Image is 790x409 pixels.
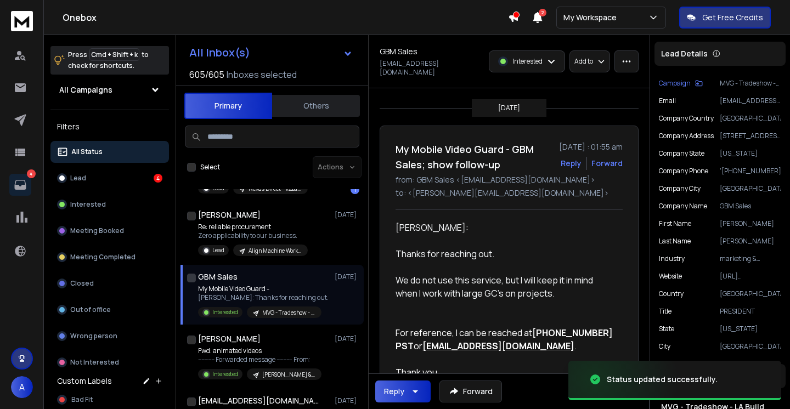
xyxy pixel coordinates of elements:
[702,12,763,23] p: Get Free Credits
[384,386,404,397] div: Reply
[198,271,238,282] h1: GBM Sales
[720,342,781,351] p: [GEOGRAPHIC_DATA]
[659,307,672,316] p: Title
[380,59,482,77] p: [EMAIL_ADDRESS][DOMAIN_NAME]
[720,79,781,88] p: MVG - Tradeshow - LA Build Expo No Booth Contact Followup
[659,272,682,281] p: Website
[380,46,417,57] h1: GBM Sales
[659,96,676,105] p: Email
[70,174,86,183] p: Lead
[396,327,614,352] span: For reference, I can be reached at or .
[659,79,703,88] button: Campaign
[335,272,359,281] p: [DATE]
[68,49,149,71] p: Press to check for shortcuts.
[198,209,261,220] h1: [PERSON_NAME]
[591,158,623,169] div: Forward
[249,247,301,255] p: Align Machine Works - C2: Supply Chain & Procurement
[396,188,623,198] p: to: <[PERSON_NAME][EMAIL_ADDRESS][DOMAIN_NAME]>
[249,185,301,193] p: Nexus Direct - V22a Messaging - Q4/Giving [DATE] planning - new prospects
[154,174,162,183] div: 4
[720,132,781,140] p: [STREET_ADDRESS][US_STATE]
[262,371,315,379] p: [PERSON_NAME] & [PERSON_NAME] - Old V2 Update (Entertainment / Publishers)
[659,342,670,351] p: City
[200,163,220,172] label: Select
[559,141,623,152] p: [DATE] : 01:55 am
[659,202,707,211] p: Company Name
[184,93,272,119] button: Primary
[661,48,708,59] p: Lead Details
[189,47,250,58] h1: All Inbox(s)
[720,237,781,246] p: [PERSON_NAME]
[720,272,781,281] p: [URL][DOMAIN_NAME]
[50,79,169,101] button: All Campaigns
[70,279,94,288] p: Closed
[272,94,360,118] button: Others
[659,184,701,193] p: Company City
[59,84,112,95] h1: All Campaigns
[63,11,508,24] h1: Onebox
[198,395,319,406] h1: [EMAIL_ADDRESS][DOMAIN_NAME]
[561,158,582,169] button: Reply
[659,254,685,263] p: Industry
[189,68,224,81] span: 605 / 605
[659,219,691,228] p: First Name
[335,396,359,405] p: [DATE]
[11,376,33,398] button: A
[198,223,308,231] p: Re: reliable procurement
[89,48,139,61] span: Cmd + Shift + k
[659,132,714,140] p: Company Address
[679,7,771,29] button: Get Free Credits
[720,289,781,298] p: [GEOGRAPHIC_DATA]
[70,253,136,262] p: Meeting Completed
[50,194,169,215] button: Interested
[9,174,31,196] a: 4
[396,174,623,185] p: from: GBM Sales <[EMAIL_ADDRESS][DOMAIN_NAME]>
[659,237,691,246] p: Last Name
[720,114,781,123] p: [GEOGRAPHIC_DATA]
[212,246,224,254] p: Lead
[720,96,781,105] p: [EMAIL_ADDRESS][DOMAIN_NAME]
[375,380,431,402] button: Reply
[57,376,112,387] h3: Custom Labels
[351,185,359,194] div: 1
[335,334,359,343] p: [DATE]
[227,68,297,81] h3: Inboxes selected
[70,200,106,209] p: Interested
[396,247,614,260] div: Thanks for reaching out.
[659,114,714,123] p: Company Country
[50,220,169,242] button: Meeting Booked
[659,167,708,175] p: Company Phone
[720,325,781,333] p: [US_STATE]
[71,147,103,156] p: All Status
[198,293,329,302] p: [PERSON_NAME]: Thanks for reaching out.
[396,221,614,234] div: [PERSON_NAME]:
[720,202,781,211] p: GBM Sales
[422,340,574,352] a: [EMAIL_ADDRESS][DOMAIN_NAME]
[198,231,308,240] p: Zero applicability to our business.
[180,42,362,64] button: All Inbox(s)
[607,374,718,385] div: Status updated successfully.
[11,11,33,31] img: logo
[659,325,674,333] p: State
[439,380,502,402] button: Forward
[512,57,543,66] p: Interested
[50,167,169,189] button: Lead4
[50,141,169,163] button: All Status
[539,9,546,16] span: 2
[659,289,684,298] p: Country
[720,167,781,175] p: '[PHONE_NUMBER]
[574,57,593,66] p: Add to
[50,246,169,268] button: Meeting Completed
[659,149,704,158] p: Company State
[50,299,169,321] button: Out of office
[70,305,111,314] p: Out of office
[70,358,119,367] p: Not Interested
[50,119,169,134] h3: Filters
[262,309,315,317] p: MVG - Tradeshow - LA Build Expo No Booth Contact Followup
[198,333,261,344] h1: [PERSON_NAME]
[720,219,781,228] p: [PERSON_NAME]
